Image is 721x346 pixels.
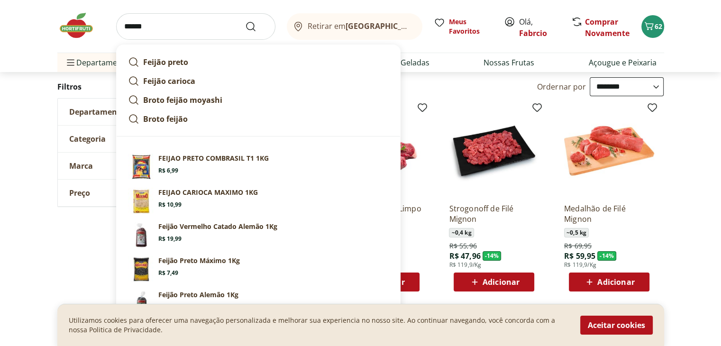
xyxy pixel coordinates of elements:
[597,278,634,286] span: Adicionar
[346,21,505,31] b: [GEOGRAPHIC_DATA]/[GEOGRAPHIC_DATA]
[449,261,481,269] span: R$ 119,9/Kg
[69,161,93,171] span: Marca
[483,251,502,261] span: - 14 %
[564,261,596,269] span: R$ 119,9/Kg
[580,316,653,335] button: Aceitar cookies
[58,153,200,179] button: Marca
[57,11,105,40] img: Hortifruti
[124,286,392,320] a: Feijão Preto Alemão 1kgFeijão Preto Alemão 1KgR$ 16,99
[158,256,240,265] p: Feijão Preto Máximo 1Kg
[434,17,493,36] a: Meus Favoritos
[564,106,654,196] img: Medalhão de Filé Mignon
[597,251,616,261] span: - 14 %
[65,51,76,74] button: Menu
[287,13,422,40] button: Retirar em[GEOGRAPHIC_DATA]/[GEOGRAPHIC_DATA]
[69,107,125,117] span: Departamento
[158,222,277,231] p: Feijão Vermelho Catado Alemão 1Kg
[564,251,595,261] span: R$ 59,95
[585,17,630,38] a: Comprar Novamente
[519,16,561,39] span: Olá,
[158,269,178,277] span: R$ 7,49
[449,203,539,224] a: Strogonoff de Filé Mignon
[158,167,178,174] span: R$ 6,99
[58,99,200,125] button: Departamento
[57,77,201,96] h2: Filtros
[124,109,392,128] a: Broto feijão
[655,22,662,31] span: 62
[537,82,586,92] label: Ordernar por
[128,154,155,180] img: Principal
[128,222,155,248] img: Feijão Vermelho Catado Alemão 1kg
[58,180,200,206] button: Preço
[116,13,275,40] input: search
[158,303,182,311] span: R$ 16,99
[124,53,392,72] a: Feijão preto
[245,21,268,32] button: Submit Search
[454,273,534,291] button: Adicionar
[158,290,238,300] p: Feijão Preto Alemão 1Kg
[588,57,656,68] a: Açougue e Peixaria
[124,252,392,286] a: PrincipalFeijão Preto Máximo 1KgR$ 7,49
[124,218,392,252] a: Feijão Vermelho Catado Alemão 1kgFeijão Vermelho Catado Alemão 1KgR$ 19,99
[641,15,664,38] button: Carrinho
[124,150,392,184] a: PrincipalFEIJAO PRETO COMBRASIL T1 1KGR$ 6,99
[158,154,269,163] p: FEIJAO PRETO COMBRASIL T1 1KG
[124,184,392,218] a: PrincipalFEIJAO CARIOCA MAXIMO 1KGR$ 10,99
[143,114,188,124] strong: Broto feijão
[449,17,493,36] span: Meus Favoritos
[564,228,589,237] span: ~ 0,5 kg
[128,256,155,282] img: Principal
[449,251,480,261] span: R$ 47,96
[143,95,222,105] strong: Broto feijão moyashi
[69,188,90,198] span: Preço
[519,28,547,38] a: Fabrcio
[564,241,592,251] span: R$ 69,95
[58,126,200,152] button: Categoria
[564,203,654,224] a: Medalhão de Filé Mignon
[158,201,182,209] span: R$ 10,99
[65,51,133,74] span: Departamentos
[69,134,106,144] span: Categoria
[484,57,534,68] a: Nossas Frutas
[69,316,569,335] p: Utilizamos cookies para oferecer uma navegação personalizada e melhorar sua experiencia no nosso ...
[128,188,155,214] img: Principal
[143,76,195,86] strong: Feijão carioca
[308,22,412,30] span: Retirar em
[449,241,476,251] span: R$ 55,96
[124,72,392,91] a: Feijão carioca
[449,228,474,237] span: ~ 0,4 kg
[483,278,520,286] span: Adicionar
[128,290,155,317] img: Feijão Preto Alemão 1kg
[143,57,188,67] strong: Feijão preto
[449,106,539,196] img: Strogonoff de Filé Mignon
[569,273,649,291] button: Adicionar
[158,188,258,197] p: FEIJAO CARIOCA MAXIMO 1KG
[124,91,392,109] a: Broto feijão moyashi
[158,235,182,243] span: R$ 19,99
